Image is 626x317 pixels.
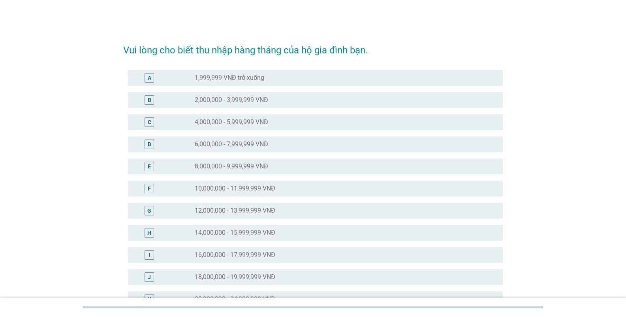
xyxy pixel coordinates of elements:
div: E [148,162,151,170]
div: D [148,140,151,148]
div: F [148,184,151,192]
label: 12,000,000 - 13,999,999 VNĐ [195,207,275,215]
div: K [148,295,151,303]
label: 1,999,999 VNĐ trở xuống [195,74,264,82]
label: 2,000,000 - 3,999,999 VNĐ [195,96,268,104]
div: A [148,74,151,82]
label: 10,000,000 - 11,999,999 VNĐ [195,185,275,192]
h2: Vui lòng cho biết thu nhập hàng tháng của hộ gia đình bạn. [123,35,503,57]
label: 4,000,000 - 5,999,999 VNĐ [195,118,268,126]
label: 6,000,000 - 7,999,999 VNĐ [195,140,268,148]
label: 14,000,000 - 15,999,999 VNĐ [195,229,275,237]
div: B [148,96,151,104]
div: J [148,273,151,281]
label: 18,000,000 - 19,999,999 VNĐ [195,273,275,281]
label: 16,000,000 - 17,999,999 VNĐ [195,251,275,259]
div: H [147,228,151,237]
label: 8,000,000 - 9,999,999 VNĐ [195,162,268,170]
label: 20,000,000 - 24,999,999 VNĐ [195,295,275,303]
div: G [147,206,151,215]
div: I [149,251,150,259]
div: C [148,118,151,126]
